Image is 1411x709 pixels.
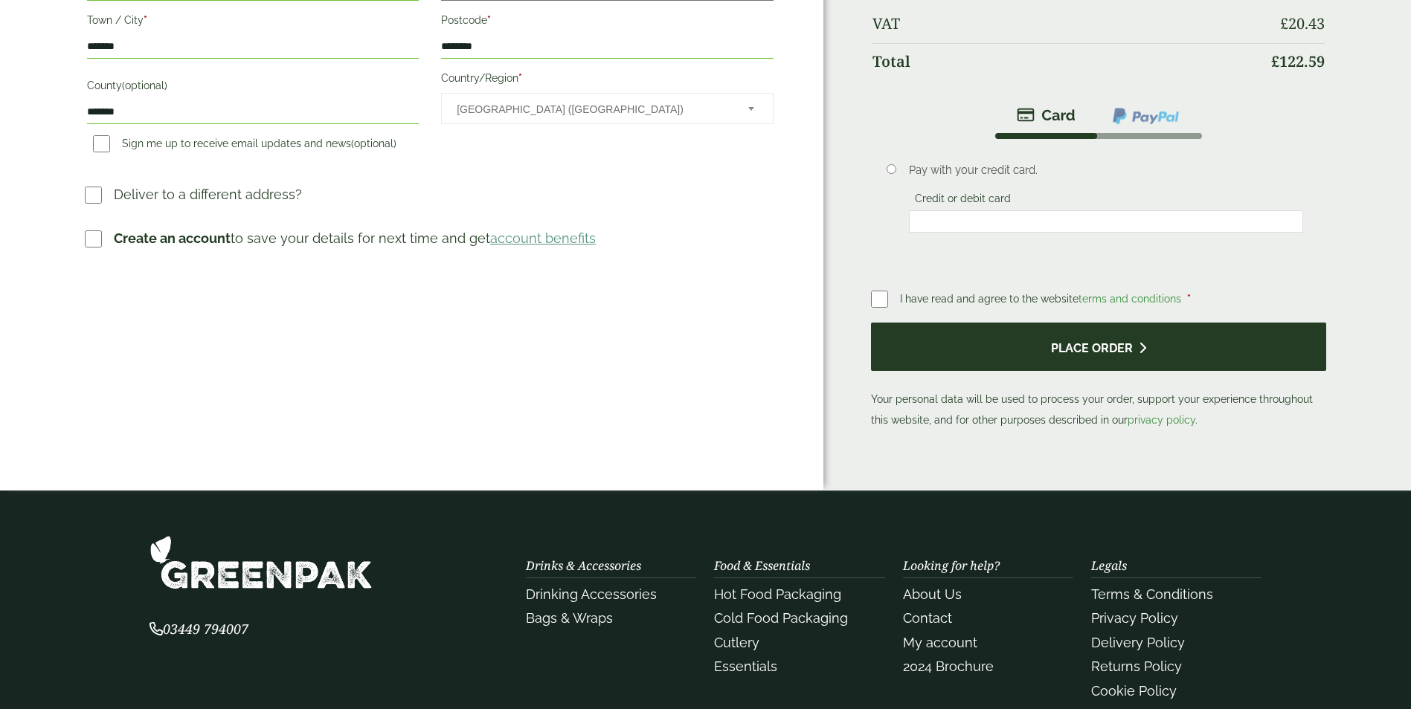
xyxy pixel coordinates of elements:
a: Cold Food Packaging [714,610,848,626]
a: 2024 Brochure [903,658,994,674]
a: Privacy Policy [1091,610,1178,626]
iframe: Secure card payment input frame [913,215,1299,228]
span: £ [1271,51,1279,71]
a: About Us [903,586,962,602]
p: Pay with your credit card. [909,162,1303,178]
strong: Create an account [114,230,231,246]
input: Sign me up to receive email updates and news(optional) [93,135,110,152]
img: GreenPak Supplies [150,535,373,589]
a: Terms & Conditions [1091,586,1213,602]
a: terms and conditions [1079,293,1181,305]
span: £ [1280,13,1288,33]
a: account benefits [490,230,596,246]
a: Bags & Wraps [526,610,613,626]
a: Hot Food Packaging [714,586,841,602]
span: (optional) [351,137,396,149]
bdi: 20.43 [1280,13,1325,33]
bdi: 122.59 [1271,51,1325,71]
label: Country/Region [441,68,773,93]
label: Postcode [441,10,773,35]
span: I have read and agree to the website [900,293,1184,305]
span: 03449 794007 [150,620,248,638]
abbr: required [487,14,491,26]
span: (optional) [122,80,167,91]
th: Total [872,43,1261,80]
label: Town / City [87,10,419,35]
a: privacy policy [1128,414,1195,426]
img: stripe.png [1017,106,1076,124]
a: Delivery Policy [1091,635,1185,650]
a: Cookie Policy [1091,683,1177,699]
label: Credit or debit card [909,192,1017,209]
a: Returns Policy [1091,658,1182,674]
label: County [87,75,419,100]
abbr: required [518,72,522,84]
span: Country/Region [441,93,773,124]
p: to save your details for next time and get [114,228,596,248]
th: VAT [872,6,1261,42]
span: United Kingdom (UK) [457,94,727,125]
p: Deliver to a different address? [114,184,302,204]
label: Sign me up to receive email updates and news [87,137,402,154]
img: ppcp-gateway.png [1111,106,1180,126]
a: Essentials [714,658,777,674]
button: Place order [871,323,1327,371]
a: Cutlery [714,635,759,650]
p: Your personal data will be used to process your order, support your experience throughout this we... [871,323,1327,430]
a: My account [903,635,977,650]
abbr: required [1187,293,1191,305]
a: Contact [903,610,952,626]
a: Drinking Accessories [526,586,657,602]
a: 03449 794007 [150,623,248,637]
abbr: required [144,14,147,26]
